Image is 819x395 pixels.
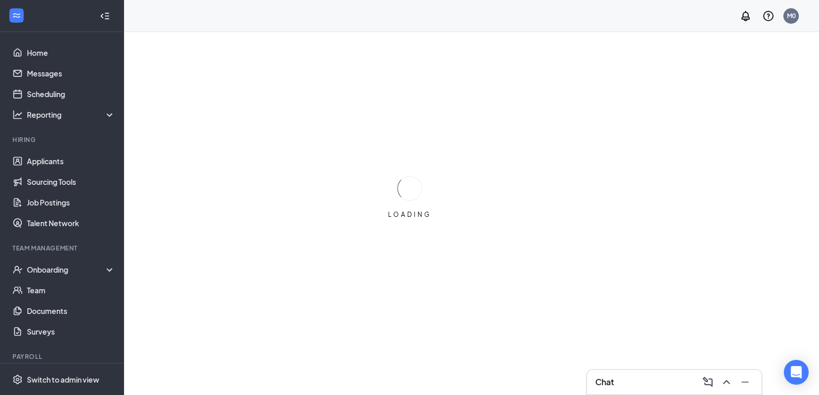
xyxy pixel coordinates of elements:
a: Job Postings [27,192,115,213]
div: Payroll [12,352,113,361]
svg: ComposeMessage [702,376,714,388]
div: M0 [787,11,796,20]
button: ChevronUp [718,374,735,390]
svg: Minimize [739,376,751,388]
div: Team Management [12,244,113,252]
div: LOADING [384,210,436,219]
div: Reporting [27,109,116,120]
div: Switch to admin view [27,374,99,385]
svg: Notifications [739,10,752,22]
button: Minimize [737,374,753,390]
h3: Chat [595,376,614,388]
div: Onboarding [27,264,106,275]
div: Open Intercom Messenger [784,360,809,385]
svg: Settings [12,374,23,385]
a: Talent Network [27,213,115,233]
a: Applicants [27,151,115,171]
svg: WorkstreamLogo [11,10,22,21]
a: Sourcing Tools [27,171,115,192]
a: Scheduling [27,84,115,104]
svg: QuestionInfo [762,10,775,22]
div: Hiring [12,135,113,144]
a: Surveys [27,321,115,342]
a: Home [27,42,115,63]
svg: Analysis [12,109,23,120]
svg: UserCheck [12,264,23,275]
button: ComposeMessage [700,374,716,390]
svg: Collapse [100,11,110,21]
a: Team [27,280,115,301]
a: Documents [27,301,115,321]
a: Messages [27,63,115,84]
svg: ChevronUp [720,376,733,388]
